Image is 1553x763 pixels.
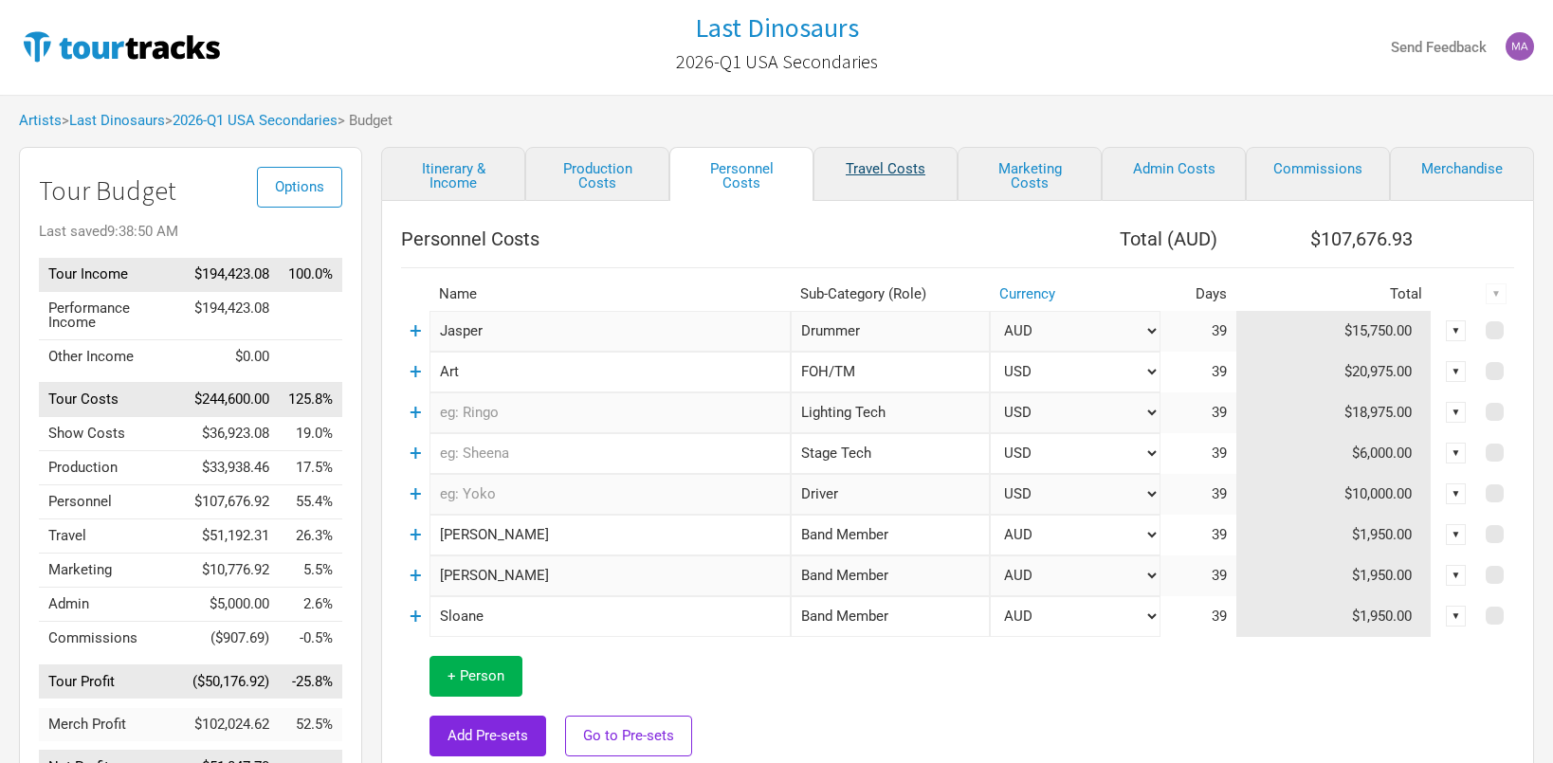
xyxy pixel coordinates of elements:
[791,555,990,596] div: Band Member
[1446,565,1467,586] div: ▼
[1160,596,1236,637] td: 39
[338,114,393,128] span: > Budget
[410,359,422,384] a: +
[183,708,279,741] td: $102,024.62
[39,519,183,554] td: Travel
[410,441,422,465] a: +
[429,433,791,474] input: eg: Sheena
[1236,392,1432,433] td: $18,975.00
[279,339,342,373] td: Other Income as % of Tour Income
[275,178,324,195] span: Options
[565,716,692,756] button: Go to Pre-sets
[958,147,1102,201] a: Marketing Costs
[791,278,990,311] th: Sub-Category (Role)
[183,588,279,622] td: $5,000.00
[183,622,279,656] td: ($907.69)
[1160,278,1236,311] th: Days
[183,291,279,339] td: $194,423.08
[173,112,338,129] a: 2026-Q1 USA Secondaries
[429,656,522,697] button: + Person
[429,716,546,756] button: Add Pre-sets
[1160,515,1236,555] td: 39
[429,311,791,352] input: eg: Miles
[429,392,791,433] input: eg: Ringo
[999,285,1055,302] a: Currency
[279,258,342,292] td: Tour Income as % of Tour Income
[279,519,342,554] td: Travel as % of Tour Income
[183,485,279,519] td: $107,676.92
[39,383,183,417] td: Tour Costs
[39,451,183,485] td: Production
[695,13,859,43] a: Last Dinosaurs
[1390,147,1534,201] a: Merchandise
[791,515,990,555] div: Band Member
[676,51,878,72] h2: 2026-Q1 USA Secondaries
[1160,433,1236,474] td: 39
[279,664,342,699] td: Tour Profit as % of Tour Income
[1236,311,1432,352] td: $15,750.00
[279,417,342,451] td: Show Costs as % of Tour Income
[583,727,674,744] span: Go to Pre-sets
[1236,596,1432,637] td: $1,950.00
[1160,392,1236,433] td: 39
[1160,311,1236,352] td: 39
[429,278,791,311] th: Name
[39,339,183,373] td: Other Income
[279,383,342,417] td: Tour Costs as % of Tour Income
[410,400,422,425] a: +
[669,147,813,201] a: Personnel Costs
[1506,32,1534,61] img: matt
[39,291,183,339] td: Performance Income
[279,485,342,519] td: Personnel as % of Tour Income
[448,667,504,684] span: + Person
[39,485,183,519] td: Personnel
[279,708,342,741] td: Merch Profit as % of Tour Income
[183,554,279,588] td: $10,776.92
[1236,555,1432,596] td: $1,950.00
[183,417,279,451] td: $36,923.08
[429,474,791,515] input: eg: Yoko
[279,622,342,656] td: Commissions as % of Tour Income
[410,563,422,588] a: +
[791,433,990,474] div: Stage Tech
[39,417,183,451] td: Show Costs
[1446,402,1467,423] div: ▼
[183,664,279,699] td: ($50,176.92)
[1160,555,1236,596] td: 39
[279,291,342,339] td: Performance Income as % of Tour Income
[183,339,279,373] td: $0.00
[813,147,958,201] a: Travel Costs
[1236,220,1432,258] th: $107,676.93
[676,42,878,82] a: 2026-Q1 USA Secondaries
[448,727,528,744] span: Add Pre-sets
[19,27,224,65] img: TourTracks
[1486,283,1507,304] div: ▼
[791,474,990,515] div: Driver
[183,451,279,485] td: $33,938.46
[410,481,422,506] a: +
[1236,352,1432,392] td: $20,975.00
[791,392,990,433] div: Lighting Tech
[410,522,422,547] a: +
[429,352,791,392] input: eg: George
[183,258,279,292] td: $194,423.08
[39,258,183,292] td: Tour Income
[791,311,990,352] div: Drummer
[410,318,422,343] a: +
[279,554,342,588] td: Marketing as % of Tour Income
[1446,524,1467,545] div: ▼
[1446,320,1467,341] div: ▼
[1160,474,1236,515] td: 39
[429,596,791,637] input: eg: Paul
[279,451,342,485] td: Production as % of Tour Income
[62,114,165,128] span: >
[1446,443,1467,463] div: ▼
[990,220,1236,258] th: Total ( AUD )
[695,10,859,45] h1: Last Dinosaurs
[257,167,342,208] button: Options
[39,588,183,622] td: Admin
[39,664,183,699] td: Tour Profit
[525,147,669,201] a: Production Costs
[1446,361,1467,382] div: ▼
